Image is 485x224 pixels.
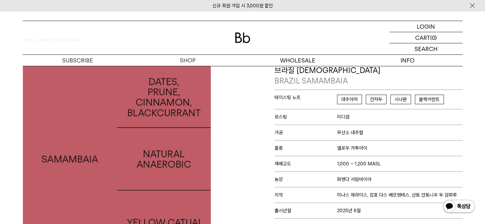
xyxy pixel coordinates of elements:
span: 1,000 ~ 1,200 MASL [337,161,381,167]
span: 농장 [275,177,337,182]
span: 로스팅 [275,114,337,120]
span: 지역 [275,192,337,198]
p: WHOLESALE [243,55,353,66]
p: INFO [353,55,463,66]
span: 가공 [275,130,337,135]
span: 파젠다 사맘바이아 [337,177,371,182]
span: 2025년 8월 [337,208,361,213]
span: 출시년월 [275,208,337,213]
a: SUBSCRIBE [23,55,133,66]
span: 재배고도 [275,161,337,167]
span: 대추야자 [337,95,362,104]
p: (0) [430,32,437,43]
img: 카카오톡 채널 1:1 채팅 버튼 [442,199,475,214]
span: 블랙커런트 [415,95,444,104]
span: 품종 [275,145,337,151]
a: CART (0) [389,32,463,43]
p: 브라질 [DEMOGRAPHIC_DATA] [275,65,463,86]
a: SHOP [133,55,243,66]
img: 로고 [235,33,250,43]
span: 미나스 제라이스, 캄포 다스 베르텐테스, 산토 안토니우 두 암파루 [337,192,457,198]
p: BRAZIL SAMAMBAIA [275,76,463,86]
a: 신규 회원 가입 시 3,000원 할인 [212,3,273,9]
p: CART [415,32,430,43]
p: SEARCH [415,43,437,54]
span: 테이스팅 노트 [275,95,337,100]
a: LOGIN [389,21,463,32]
span: 건자두 [366,95,386,104]
span: 옐로우 카투아이 [337,145,367,151]
p: LOGIN [417,21,435,32]
span: 무산소 내추럴 [337,130,363,135]
span: 시나몬 [390,95,411,104]
span: 미디엄 [337,114,349,120]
